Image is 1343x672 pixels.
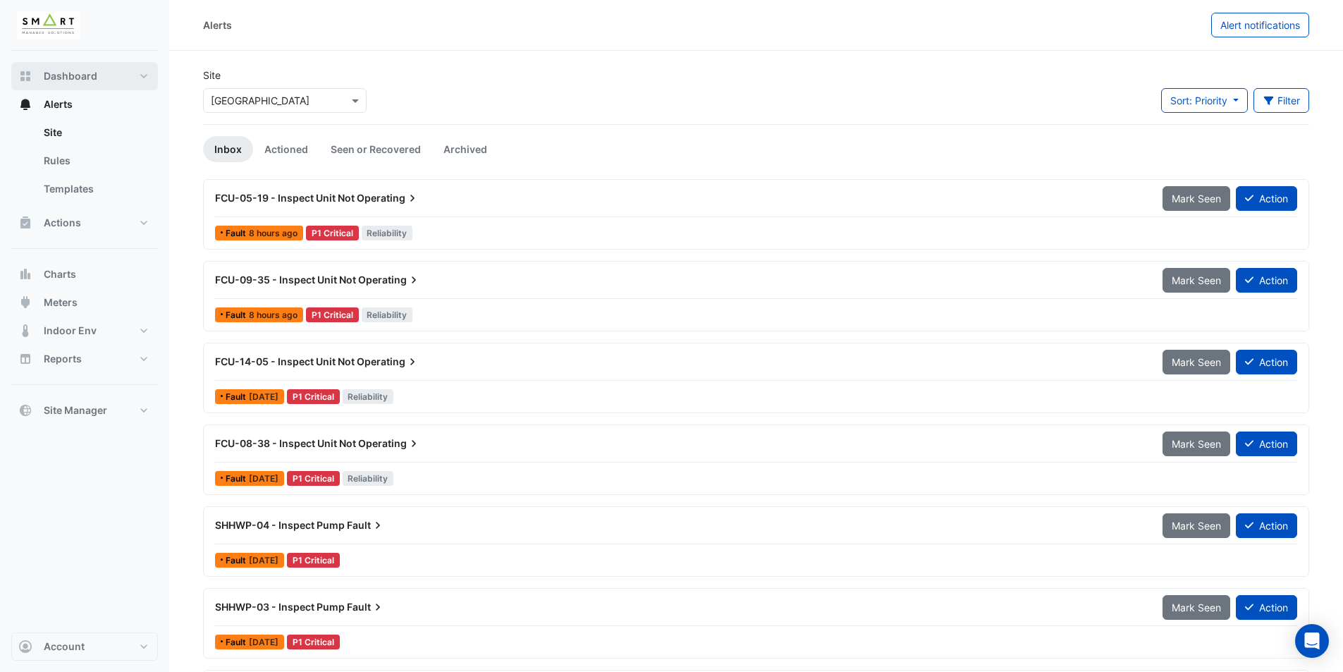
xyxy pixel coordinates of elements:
button: Mark Seen [1163,595,1230,620]
span: Thu 07-Aug-2025 06:16 BST [249,555,278,566]
span: Fault [347,518,385,532]
button: Alert notifications [1211,13,1309,37]
button: Charts [11,260,158,288]
span: FCU-09-35 - Inspect Unit Not [215,274,356,286]
div: P1 Critical [306,307,359,322]
button: Indoor Env [11,317,158,345]
span: Dashboard [44,69,97,83]
span: Fault [226,556,249,565]
button: Sort: Priority [1161,88,1248,113]
div: Open Intercom Messenger [1295,624,1329,658]
button: Mark Seen [1163,350,1230,374]
span: Fault [226,311,249,319]
span: Mark Seen [1172,520,1221,532]
app-icon: Charts [18,267,32,281]
span: Operating [357,191,419,205]
div: P1 Critical [306,226,359,240]
span: Actions [44,216,81,230]
span: Sort: Priority [1170,94,1227,106]
app-icon: Alerts [18,97,32,111]
span: Reports [44,352,82,366]
app-icon: Meters [18,295,32,310]
span: Alerts [44,97,73,111]
span: Operating [358,436,421,451]
span: Operating [357,355,419,369]
span: Operating [358,273,421,287]
span: Meters [44,295,78,310]
app-icon: Indoor Env [18,324,32,338]
span: Thu 07-Aug-2025 06:16 BST [249,637,278,647]
button: Action [1236,350,1297,374]
div: Alerts [11,118,158,209]
span: Mark Seen [1172,274,1221,286]
button: Mark Seen [1163,432,1230,456]
button: Action [1236,268,1297,293]
span: FCU-05-19 - Inspect Unit Not [215,192,355,204]
span: Reliability [343,471,394,486]
div: Alerts [203,18,232,32]
div: P1 Critical [287,389,340,404]
span: Fault [226,475,249,483]
span: Mark Seen [1172,601,1221,613]
span: Mon 11-Aug-2025 07:00 BST [249,310,298,320]
div: P1 Critical [287,553,340,568]
a: Actioned [253,136,319,162]
span: Alert notifications [1220,19,1300,31]
a: Seen or Recovered [319,136,432,162]
span: Reliability [362,307,413,322]
button: Action [1236,595,1297,620]
span: Mark Seen [1172,356,1221,368]
a: Site [32,118,158,147]
span: SHHWP-04 - Inspect Pump [215,519,345,531]
span: Charts [44,267,76,281]
span: FCU-14-05 - Inspect Unit Not [215,355,355,367]
button: Account [11,633,158,661]
button: Site Manager [11,396,158,424]
span: Reliability [343,389,394,404]
span: Fault [226,229,249,238]
button: Action [1236,186,1297,211]
button: Dashboard [11,62,158,90]
span: Mon 11-Aug-2025 07:00 BST [249,228,298,238]
span: Account [44,640,85,654]
img: Company Logo [17,11,80,39]
span: FCU-08-38 - Inspect Unit Not [215,437,356,449]
a: Inbox [203,136,253,162]
a: Rules [32,147,158,175]
span: Mark Seen [1172,438,1221,450]
a: Archived [432,136,498,162]
span: Site Manager [44,403,107,417]
span: SHHWP-03 - Inspect Pump [215,601,345,613]
button: Actions [11,209,158,237]
button: Filter [1253,88,1310,113]
span: Mark Seen [1172,193,1221,204]
span: Reliability [362,226,413,240]
button: Alerts [11,90,158,118]
button: Meters [11,288,158,317]
span: Indoor Env [44,324,97,338]
button: Mark Seen [1163,268,1230,293]
span: Thu 07-Aug-2025 10:46 BST [249,473,278,484]
span: Fault [226,393,249,401]
app-icon: Site Manager [18,403,32,417]
div: P1 Critical [287,471,340,486]
button: Mark Seen [1163,513,1230,538]
span: Fault [347,600,385,614]
button: Action [1236,432,1297,456]
app-icon: Dashboard [18,69,32,83]
button: Mark Seen [1163,186,1230,211]
span: Thu 07-Aug-2025 11:01 BST [249,391,278,402]
app-icon: Actions [18,216,32,230]
label: Site [203,68,221,83]
div: P1 Critical [287,635,340,649]
app-icon: Reports [18,352,32,366]
button: Action [1236,513,1297,538]
button: Reports [11,345,158,373]
span: Fault [226,638,249,647]
a: Templates [32,175,158,203]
